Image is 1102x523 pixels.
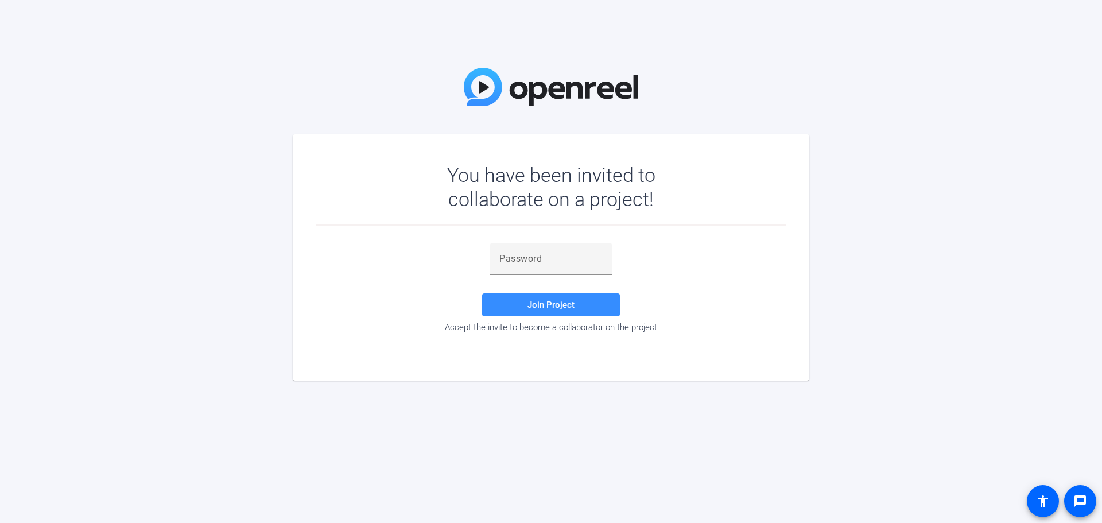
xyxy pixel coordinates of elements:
mat-icon: accessibility [1036,494,1050,508]
img: OpenReel Logo [464,68,638,106]
div: You have been invited to collaborate on a project! [414,163,689,211]
button: Join Project [482,293,620,316]
div: Accept the invite to become a collaborator on the project [316,322,786,332]
input: Password [499,252,603,266]
span: Join Project [527,300,575,310]
mat-icon: message [1073,494,1087,508]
